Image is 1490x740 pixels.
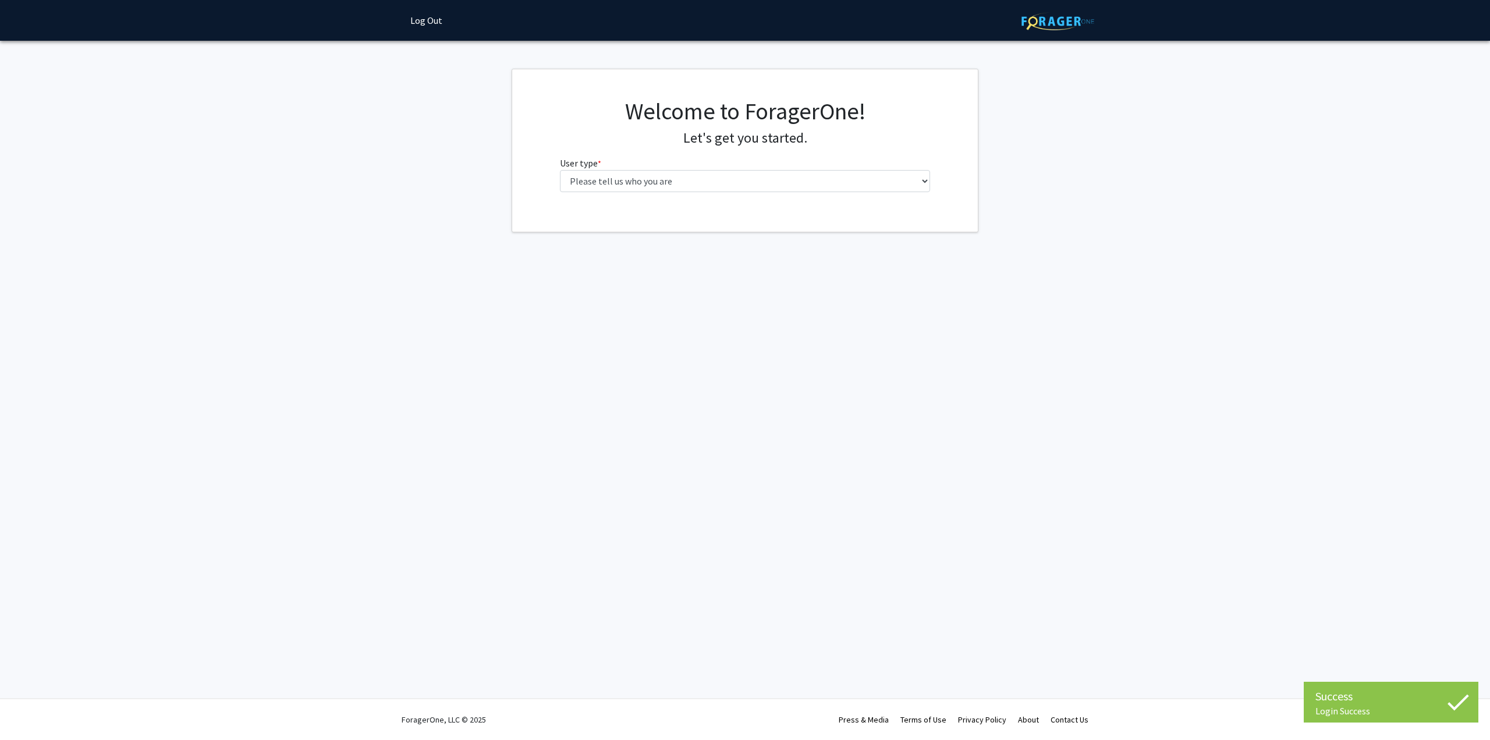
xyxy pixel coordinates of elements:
[1021,12,1094,30] img: ForagerOne Logo
[560,97,931,125] h1: Welcome to ForagerOne!
[900,714,946,725] a: Terms of Use
[839,714,889,725] a: Press & Media
[1018,714,1039,725] a: About
[1315,705,1467,717] div: Login Success
[402,699,486,740] div: ForagerOne, LLC © 2025
[1051,714,1088,725] a: Contact Us
[560,130,931,147] h4: Let's get you started.
[958,714,1006,725] a: Privacy Policy
[1315,688,1467,705] div: Success
[560,156,601,170] label: User type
